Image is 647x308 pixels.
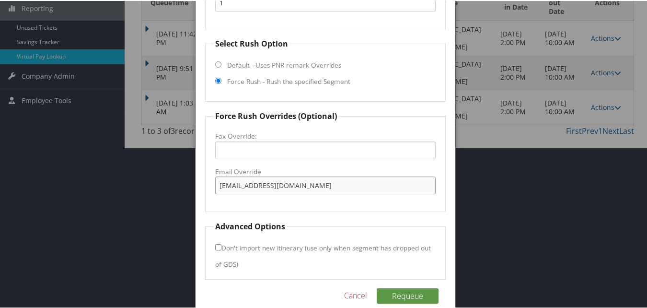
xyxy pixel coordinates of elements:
label: Force Rush - Rush the specified Segment [227,76,350,85]
legend: Select Rush Option [214,37,289,48]
input: Don't import new itinerary (use only when segment has dropped out of GDS) [215,243,221,249]
label: Don't import new itinerary (use only when segment has dropped out of GDS) [215,238,431,272]
a: Cancel [344,289,367,300]
legend: Force Rush Overrides (Optional) [214,109,338,121]
button: Requeue [377,287,439,303]
label: Fax Override: [215,130,435,140]
label: Default - Uses PNR remark Overrides [227,59,341,69]
legend: Advanced Options [214,220,287,231]
label: Email Override [215,166,435,176]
